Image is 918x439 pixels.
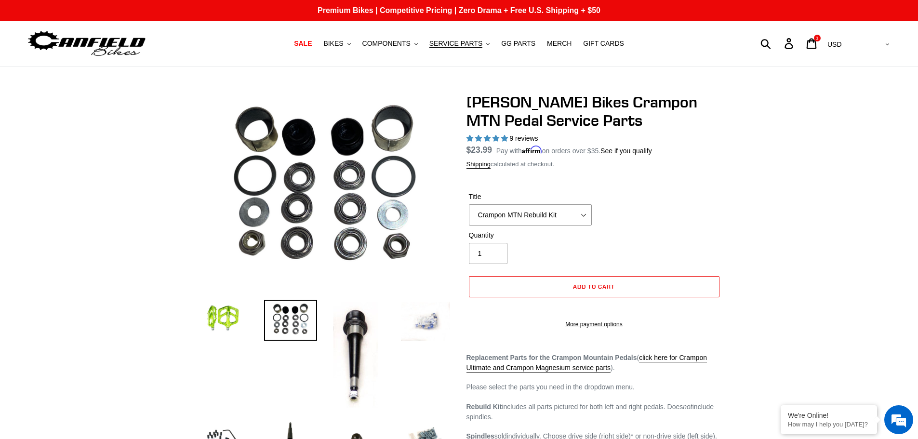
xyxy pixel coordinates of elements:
[466,134,510,142] span: 5.00 stars
[501,40,535,48] span: GG PARTS
[399,300,452,343] img: Load image into Gallery viewer, Canfield Bikes Crampon MTN Pedal Service Parts
[158,5,181,28] div: Minimize live chat window
[332,300,380,410] img: Load image into Gallery viewer, Canfield Bikes Crampon MTN Pedal Service Parts
[522,146,542,154] span: Affirm
[469,192,592,202] label: Title
[496,37,540,50] a: GG PARTS
[788,412,870,419] div: We're Online!
[542,37,576,50] a: MERCH
[31,48,55,72] img: d_696896380_company_1647369064580_696896380
[197,300,250,336] img: Load image into Gallery viewer, Canfield Bikes Crampon MTN Pedal Service Parts
[788,421,870,428] p: How may I help you today?
[509,134,538,142] span: 9 reviews
[469,230,592,240] label: Quantity
[547,40,572,48] span: MERCH
[319,37,355,50] button: BIKES
[5,263,184,297] textarea: Type your message and hit 'Enter'
[294,40,312,48] span: SALE
[466,354,707,372] a: click here for Crampon Ultimate and Crampon Magnesium service parts
[56,121,133,219] span: We're online!
[358,37,423,50] button: COMPONENTS
[362,40,411,48] span: COMPONENTS
[683,403,692,411] em: not
[466,145,492,155] span: $23.99
[469,276,719,297] button: Add to cart
[466,354,637,361] strong: Replacement Parts for the Crampon Mountain Pedals
[578,37,629,50] a: GIFT CARDS
[573,283,615,290] span: Add to cart
[425,37,494,50] button: SERVICE PARTS
[264,300,317,341] img: Load image into Gallery viewer, Canfield Bikes Crampon Mountain Rebuild Kit
[600,147,652,155] a: See if you qualify - Learn more about Affirm Financing (opens in modal)
[466,403,502,411] strong: Rebuild Kit
[65,54,176,67] div: Chat with us now
[466,383,635,391] span: Please select the parts you need in the dropdown menu.
[11,53,25,67] div: Navigation go back
[766,33,790,54] input: Search
[429,40,482,48] span: SERVICE PARTS
[466,160,722,169] div: calculated at checkout.
[496,144,652,156] p: Pay with on orders over $35.
[466,93,722,130] h1: [PERSON_NAME] Bikes Crampon MTN Pedal Service Parts
[801,33,824,54] a: 1
[323,40,343,48] span: BIKES
[466,160,491,169] a: Shipping
[469,320,719,329] a: More payment options
[583,40,624,48] span: GIFT CARDS
[466,402,722,422] p: includes all parts pictured for both left and right pedals. Does include spindles.
[816,36,818,40] span: 1
[466,353,722,373] p: ( ).
[289,37,317,50] a: SALE
[27,28,147,59] img: Canfield Bikes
